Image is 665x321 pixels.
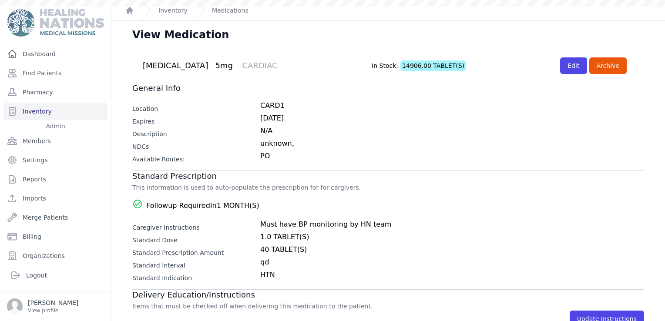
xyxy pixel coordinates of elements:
a: Reports [3,171,107,188]
p: [PERSON_NAME] [28,298,78,307]
a: Inventory [3,103,107,120]
a: Organizations [3,247,107,264]
div: N/A [260,126,644,138]
h3: Standard Prescription [132,171,644,181]
a: Logout [7,267,104,284]
a: Medications [212,6,249,15]
a: [PERSON_NAME] View profile [7,298,104,314]
div: NDCs [132,139,260,151]
div: CARD1 [260,100,644,113]
div: Description [132,126,260,138]
div: Standard Interval [132,257,260,270]
span: 5mg [215,61,232,70]
a: Imports [3,190,107,207]
p: This information is used to auto-populate the prescription for for cargivers. [132,183,425,192]
span: In [210,201,217,211]
span: Admin [42,122,69,130]
h3: General Info [132,83,644,94]
div: unknown, [260,138,644,151]
div: Standard Prescription Amount [132,245,260,257]
div: Location [132,101,260,113]
a: Pharmacy [3,84,107,101]
div: Caregiver Instructions [132,220,260,232]
a: Find Patients [3,64,107,82]
div: Standard Dose [132,232,260,244]
span: 1 MONTH(S) [217,201,259,211]
div: qd [260,257,644,270]
a: Billing [3,228,107,245]
div: [DATE] [260,113,644,126]
div: 1.0 TABLET(S) [260,232,644,244]
a: Edit [560,57,587,74]
a: Members [3,132,107,150]
div: Must have BP monitoring by HN team [260,219,644,232]
p: View profile [28,307,78,314]
span: 14906.00 TABLET(S) [400,60,466,71]
p: Items that must be checked off when delivering this medication to the patient. [132,302,425,311]
a: Dashboard [3,45,107,63]
img: Medical Missions EMR [7,9,104,37]
div: Available Routes: [132,151,260,164]
span: In Stock: [372,62,398,69]
div: Standard Indication [132,270,260,282]
div: PO [260,151,644,164]
a: Merge Patients [3,209,107,226]
div: Archive [589,57,627,74]
a: Inventory [158,6,188,15]
div: 40 TABLET(S) [260,244,644,257]
span: CARDIAC [242,61,278,70]
div: Expires [132,114,260,126]
span: Followup Required [146,201,210,211]
div: [MEDICAL_DATA] [143,60,278,71]
a: Settings [3,151,107,169]
div: HTN [260,270,644,282]
i: check_circle_outline [132,199,143,209]
h3: Delivery Education/Instructions [132,290,644,300]
h1: View Medication [132,28,229,42]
